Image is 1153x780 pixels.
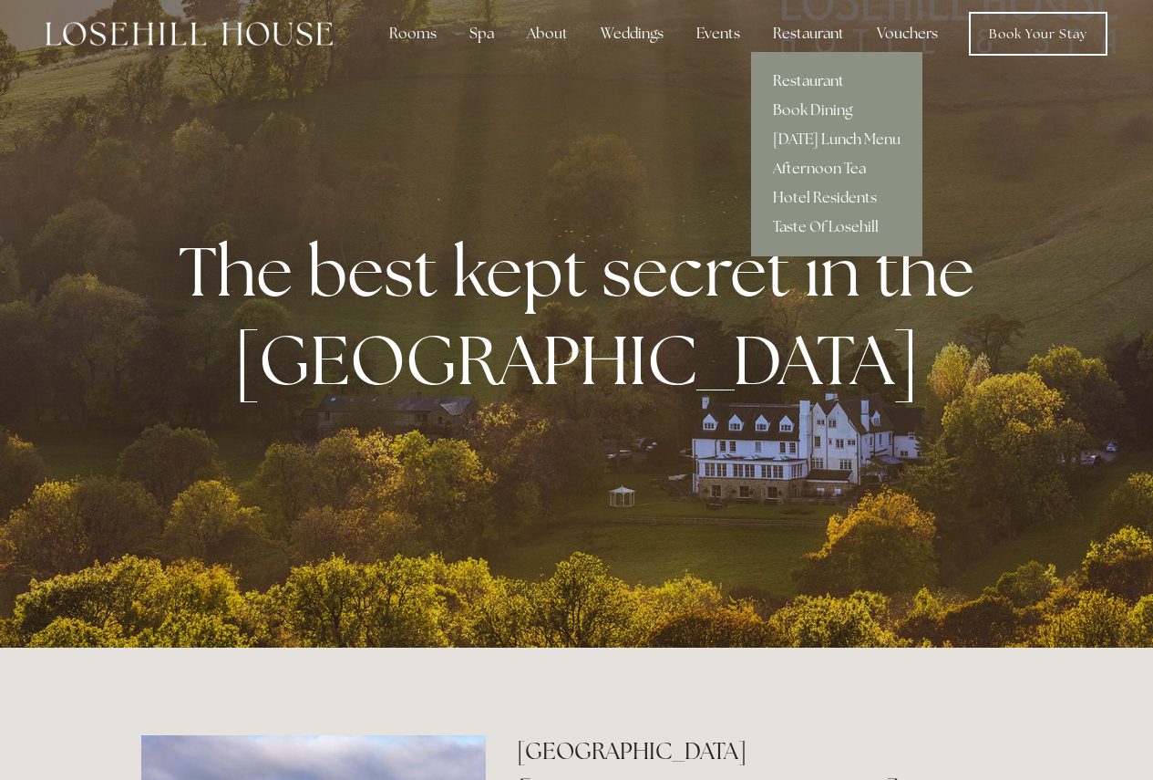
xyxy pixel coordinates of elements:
[751,154,922,183] a: Afternoon Tea
[682,16,755,52] div: Events
[46,22,333,46] img: Losehill House
[751,96,922,125] a: Book Dining
[751,125,922,154] a: [DATE] Lunch Menu
[862,16,952,52] a: Vouchers
[586,16,678,52] div: Weddings
[375,16,451,52] div: Rooms
[758,16,859,52] div: Restaurant
[179,226,989,405] strong: The best kept secret in the [GEOGRAPHIC_DATA]
[751,183,922,213] a: Hotel Residents
[512,16,582,52] div: About
[751,213,922,242] a: Taste Of Losehill
[751,67,922,96] a: Restaurant
[517,735,1012,767] h2: [GEOGRAPHIC_DATA]
[455,16,509,52] div: Spa
[969,12,1107,56] a: Book Your Stay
